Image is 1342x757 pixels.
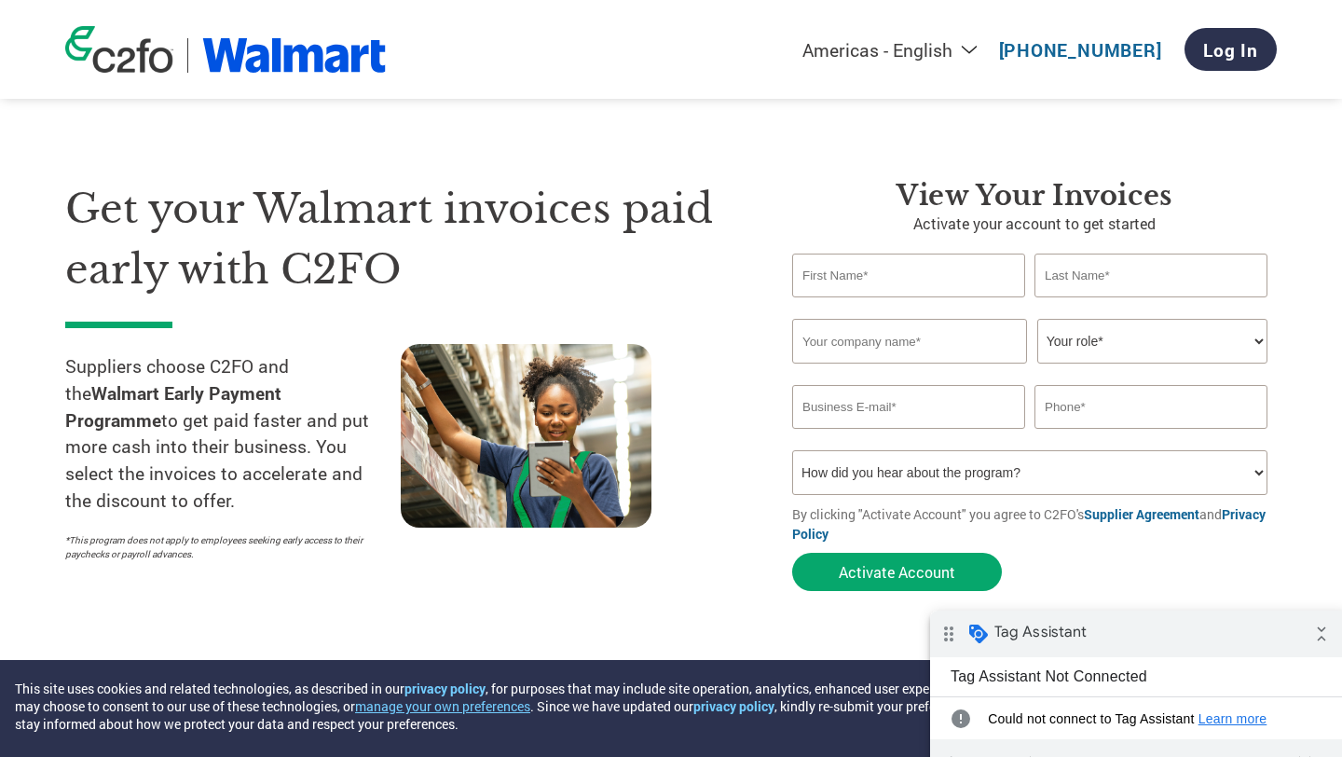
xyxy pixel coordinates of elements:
a: privacy policy [693,697,774,715]
button: Finish [345,134,412,168]
div: Invalid first name or first name is too long [792,299,1025,311]
img: supply chain worker [401,344,651,528]
div: This site uses cookies and related technologies, as described in our , for purposes that may incl... [15,680,1085,733]
button: Activate Account [792,553,1002,591]
span: Could not connect to Tag Assistant [58,99,389,117]
div: Invalid last name or last name is too long [1034,299,1267,311]
div: Inavlid Email Address [792,431,1025,443]
input: Last Name* [1034,254,1267,297]
img: c2fo logo [65,26,173,73]
input: Your company name* [792,319,1027,364]
a: Privacy Policy [792,505,1266,543]
a: Supplier Agreement [1084,505,1199,523]
input: Phone* [1034,385,1267,429]
button: manage your own preferences [355,697,530,715]
p: Suppliers choose C2FO and the to get paid faster and put more cash into their business. You selec... [65,353,401,515]
input: Invalid Email format [792,385,1025,429]
a: Learn more [268,101,337,116]
select: Title/Role [1037,319,1267,364]
a: Log In [1185,28,1277,71]
button: Open Tag Assistant [7,134,142,168]
span: Tag Assistant [64,12,157,31]
p: Activate your account to get started [792,213,1277,235]
i: error [15,89,46,127]
a: privacy policy [404,680,486,697]
h3: View your invoices [792,179,1277,213]
p: By clicking "Activate Account" you agree to C2FO's and [792,504,1277,544]
i: Collapse debug badge [373,5,410,42]
input: First Name* [792,254,1025,297]
div: Inavlid Phone Number [1034,431,1267,443]
strong: Walmart Early Payment Programme [65,381,281,432]
div: Invalid company name or company name is too long [792,365,1267,378]
img: Walmart [202,38,386,73]
h1: Get your Walmart invoices paid early with C2FO [65,179,736,299]
a: [PHONE_NUMBER] [999,38,1162,62]
p: *This program does not apply to employees seeking early access to their paychecks or payroll adva... [65,533,382,561]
